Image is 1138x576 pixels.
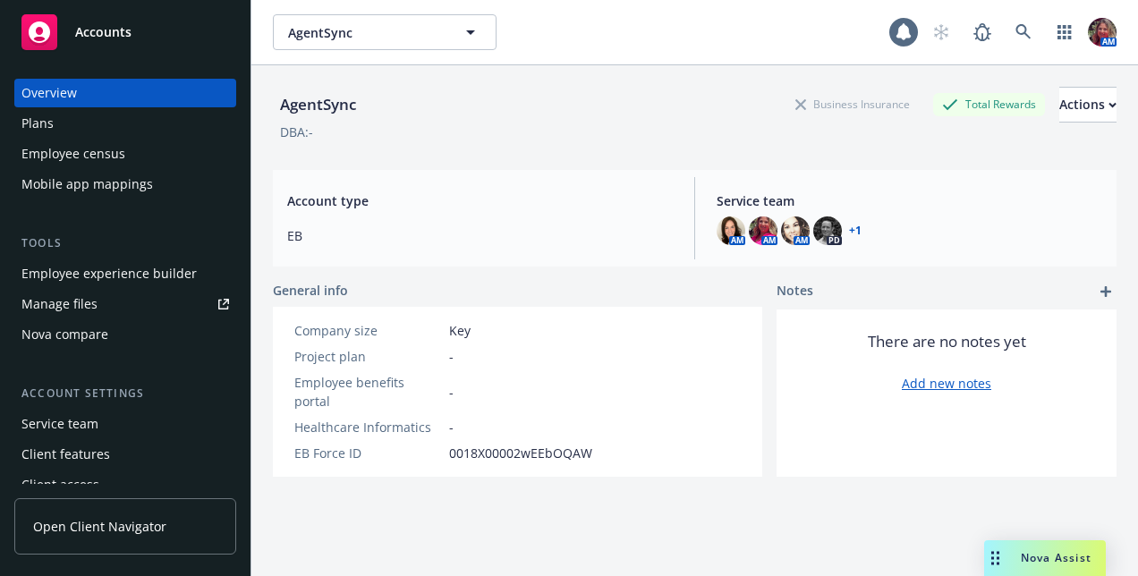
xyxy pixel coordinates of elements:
[21,470,99,499] div: Client access
[449,321,471,340] span: Key
[273,14,497,50] button: AgentSync
[1021,550,1091,565] span: Nova Assist
[273,93,363,116] div: AgentSync
[14,385,236,402] div: Account settings
[14,109,236,138] a: Plans
[21,259,197,288] div: Employee experience builder
[75,25,132,39] span: Accounts
[1047,14,1083,50] a: Switch app
[21,290,98,318] div: Manage files
[781,216,810,245] img: photo
[14,320,236,349] a: Nova compare
[1088,18,1117,47] img: photo
[294,418,442,436] div: Healthcare Informatics
[449,418,454,436] span: -
[1006,14,1041,50] a: Search
[21,320,108,349] div: Nova compare
[294,321,442,340] div: Company size
[14,7,236,57] a: Accounts
[923,14,959,50] a: Start snowing
[1059,88,1117,122] div: Actions
[849,225,862,236] a: +1
[14,290,236,318] a: Manage files
[21,440,110,469] div: Client features
[21,410,98,438] div: Service team
[294,444,442,462] div: EB Force ID
[1059,87,1117,123] button: Actions
[21,109,54,138] div: Plans
[902,374,991,393] a: Add new notes
[449,383,454,402] span: -
[14,259,236,288] a: Employee experience builder
[294,373,442,411] div: Employee benefits portal
[868,331,1026,352] span: There are no notes yet
[273,281,348,300] span: General info
[280,123,313,141] div: DBA: -
[14,410,236,438] a: Service team
[14,79,236,107] a: Overview
[14,234,236,252] div: Tools
[984,540,1106,576] button: Nova Assist
[14,140,236,168] a: Employee census
[717,216,745,245] img: photo
[786,93,919,115] div: Business Insurance
[287,226,673,245] span: EB
[1095,281,1117,302] a: add
[14,440,236,469] a: Client features
[717,191,1102,210] span: Service team
[21,79,77,107] div: Overview
[33,517,166,536] span: Open Client Navigator
[287,191,673,210] span: Account type
[933,93,1045,115] div: Total Rewards
[288,23,443,42] span: AgentSync
[813,216,842,245] img: photo
[964,14,1000,50] a: Report a Bug
[749,216,777,245] img: photo
[14,170,236,199] a: Mobile app mappings
[449,347,454,366] span: -
[984,540,1006,576] div: Drag to move
[449,444,592,462] span: 0018X00002wEEbOQAW
[14,470,236,499] a: Client access
[294,347,442,366] div: Project plan
[21,170,153,199] div: Mobile app mappings
[777,281,813,302] span: Notes
[21,140,125,168] div: Employee census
